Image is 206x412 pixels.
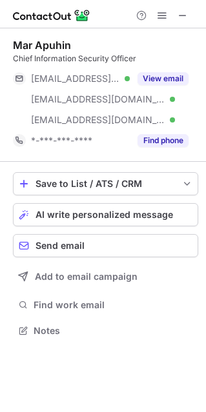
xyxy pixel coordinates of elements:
[13,39,71,52] div: Mar Apuhin
[36,179,176,189] div: Save to List / ATS / CRM
[34,299,193,311] span: Find work email
[13,203,198,226] button: AI write personalized message
[138,72,189,85] button: Reveal Button
[35,271,138,282] span: Add to email campaign
[31,93,165,105] span: [EMAIL_ADDRESS][DOMAIN_NAME]
[13,296,198,314] button: Find work email
[13,53,198,64] div: Chief Information Security Officer
[138,134,189,147] button: Reveal Button
[13,172,198,195] button: save-profile-one-click
[31,73,120,84] span: [EMAIL_ADDRESS][DOMAIN_NAME]
[13,234,198,257] button: Send email
[36,210,173,220] span: AI write personalized message
[13,322,198,340] button: Notes
[34,325,193,337] span: Notes
[31,114,165,126] span: [EMAIL_ADDRESS][DOMAIN_NAME]
[36,240,85,251] span: Send email
[13,265,198,288] button: Add to email campaign
[13,8,90,23] img: ContactOut v5.3.10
